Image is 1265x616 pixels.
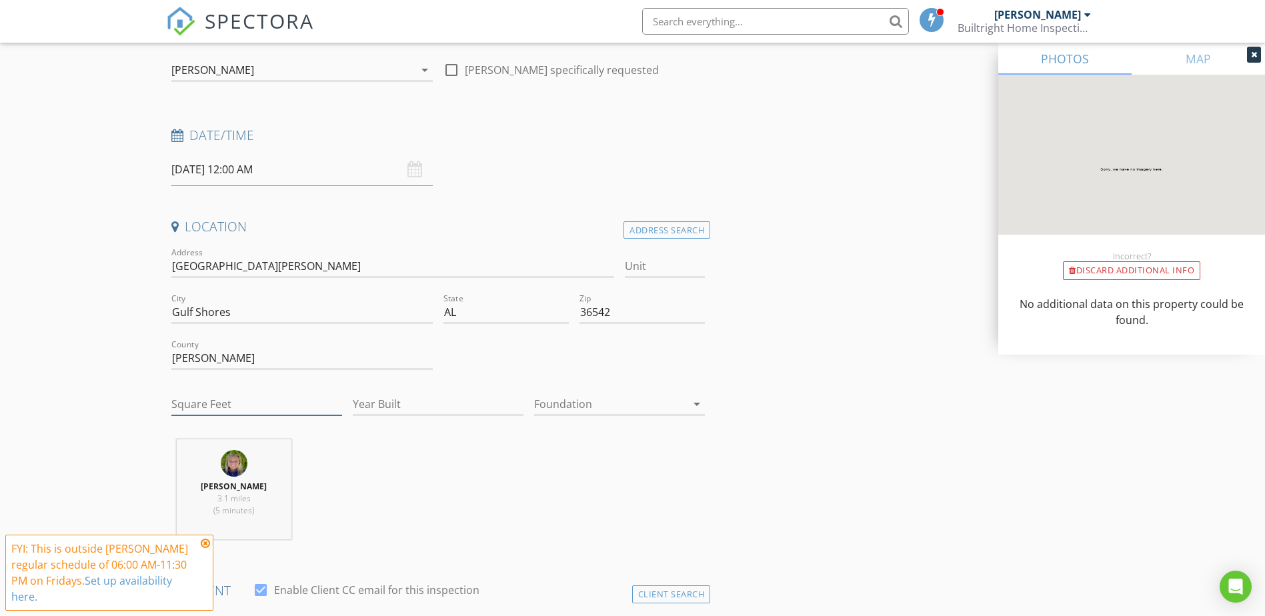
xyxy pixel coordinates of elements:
div: Incorrect? [998,251,1265,261]
input: Select date [171,153,433,186]
div: Discard Additional info [1063,261,1200,280]
h4: Date/Time [171,127,706,144]
i: arrow_drop_down [689,396,705,412]
div: FYI: This is outside [PERSON_NAME] regular schedule of 06:00 AM-11:30 PM on Fridays. [11,541,197,605]
a: MAP [1132,43,1265,75]
div: [PERSON_NAME] [171,64,254,76]
img: profile_pic_2.jpg [221,450,247,477]
a: Set up availability here. [11,573,172,604]
div: Client Search [632,585,711,603]
div: Open Intercom Messenger [1220,571,1252,603]
div: Builtright Home Inspections [958,21,1091,35]
a: SPECTORA [166,18,314,46]
strong: [PERSON_NAME] [201,481,267,492]
div: [PERSON_NAME] [994,8,1081,21]
div: Address Search [623,221,710,239]
img: The Best Home Inspection Software - Spectora [166,7,195,36]
a: PHOTOS [998,43,1132,75]
label: Enable Client CC email for this inspection [274,583,479,597]
img: streetview [998,75,1265,267]
p: No additional data on this property could be found. [1014,296,1249,328]
label: [PERSON_NAME] specifically requested [465,63,659,77]
h4: Location [171,218,706,235]
span: SPECTORA [205,7,314,35]
span: (5 minutes) [213,505,254,516]
input: Search everything... [642,8,909,35]
i: arrow_drop_down [417,62,433,78]
span: 3.1 miles [217,493,251,504]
